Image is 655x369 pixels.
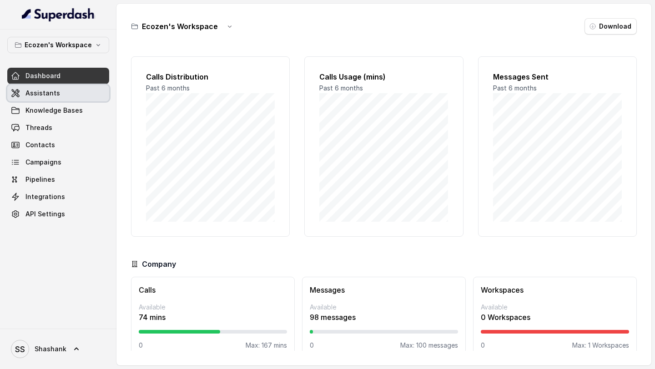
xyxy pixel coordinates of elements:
[139,284,287,295] h3: Calls
[584,18,637,35] button: Download
[246,341,287,350] p: Max: 167 mins
[25,140,55,150] span: Contacts
[25,106,83,115] span: Knowledge Bases
[400,341,458,350] p: Max: 100 messages
[481,312,629,323] p: 0 Workspaces
[7,137,109,153] a: Contacts
[310,312,458,323] p: 98 messages
[139,341,143,350] p: 0
[25,123,52,132] span: Threads
[25,71,60,80] span: Dashboard
[481,341,485,350] p: 0
[15,344,25,354] text: SS
[7,120,109,136] a: Threads
[7,102,109,119] a: Knowledge Bases
[7,85,109,101] a: Assistants
[139,303,287,312] p: Available
[25,209,65,219] span: API Settings
[25,192,65,201] span: Integrations
[310,341,314,350] p: 0
[319,71,448,82] h2: Calls Usage (mins)
[142,259,176,269] h3: Company
[146,84,190,92] span: Past 6 months
[319,84,363,92] span: Past 6 months
[22,7,95,22] img: light.svg
[493,84,537,92] span: Past 6 months
[310,284,458,295] h3: Messages
[310,303,458,312] p: Available
[35,344,66,354] span: Shashank
[7,154,109,170] a: Campaigns
[481,303,629,312] p: Available
[7,336,109,362] a: Shashank
[25,175,55,184] span: Pipelines
[481,284,629,295] h3: Workspaces
[25,89,60,98] span: Assistants
[25,40,92,50] p: Ecozen's Workspace
[146,71,275,82] h2: Calls Distribution
[7,206,109,222] a: API Settings
[25,158,61,167] span: Campaigns
[7,37,109,53] button: Ecozen's Workspace
[572,341,629,350] p: Max: 1 Workspaces
[139,312,287,323] p: 74 mins
[7,189,109,205] a: Integrations
[142,21,218,32] h3: Ecozen's Workspace
[7,171,109,188] a: Pipelines
[7,68,109,84] a: Dashboard
[493,71,622,82] h2: Messages Sent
